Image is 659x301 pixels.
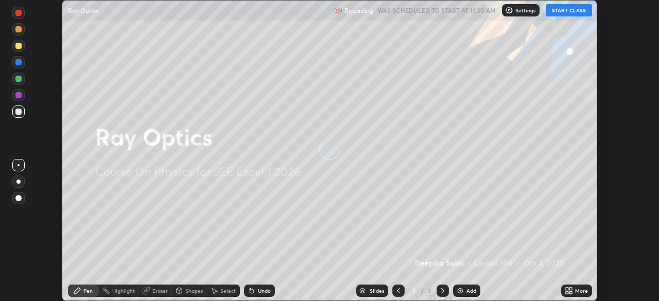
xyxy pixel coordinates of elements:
div: 2 [409,288,419,294]
button: START CLASS [546,4,592,16]
div: Undo [258,288,271,293]
img: class-settings-icons [505,6,513,14]
div: Pen [83,288,93,293]
div: 2 [426,286,432,295]
p: Ray Optics [68,6,98,14]
div: Select [220,288,236,293]
div: Highlight [112,288,135,293]
p: Settings [515,8,535,13]
div: / [421,288,424,294]
img: recording.375f2c34.svg [334,6,342,14]
img: add-slide-button [456,287,464,295]
div: Eraser [152,288,168,293]
p: Recording [344,7,373,14]
h5: WAS SCHEDULED TO START AT 11:30 AM [377,6,496,15]
div: More [575,288,588,293]
div: Shapes [185,288,203,293]
div: Add [466,288,476,293]
div: Slides [370,288,384,293]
